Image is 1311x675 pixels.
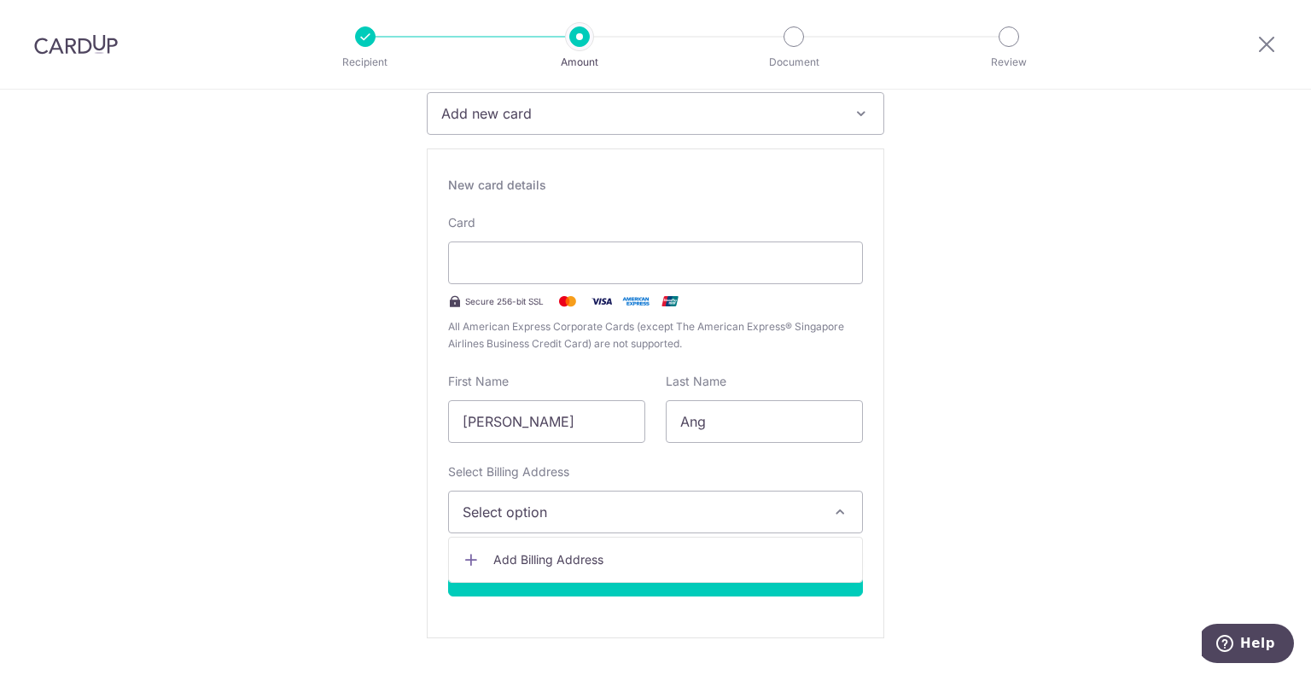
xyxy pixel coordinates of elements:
iframe: Secure card payment input frame [463,253,848,273]
p: Amount [516,54,643,71]
span: Secure 256-bit SSL [465,294,544,308]
iframe: Opens a widget where you can find more information [1202,624,1294,666]
input: Cardholder Last Name [666,400,863,443]
a: Add Billing Address [449,544,862,575]
label: First Name [448,373,509,390]
label: Card [448,214,475,231]
span: All American Express Corporate Cards (except The American Express® Singapore Airlines Business Cr... [448,318,863,352]
span: Add Billing Address [493,551,848,568]
p: Recipient [302,54,428,71]
button: Select option [448,491,863,533]
label: Select Billing Address [448,463,569,480]
img: CardUp [34,34,118,55]
input: Cardholder First Name [448,400,645,443]
div: New card details [448,177,863,194]
ul: Add new card [448,537,863,583]
p: Review [946,54,1072,71]
label: Last Name [666,373,726,390]
img: .alt.amex [619,291,653,311]
span: Add new card [441,103,839,124]
img: Visa [585,291,619,311]
img: Mastercard [551,291,585,311]
p: Document [731,54,857,71]
button: Add new card [427,92,884,135]
img: .alt.unionpay [653,291,687,311]
span: Select option [463,502,818,522]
